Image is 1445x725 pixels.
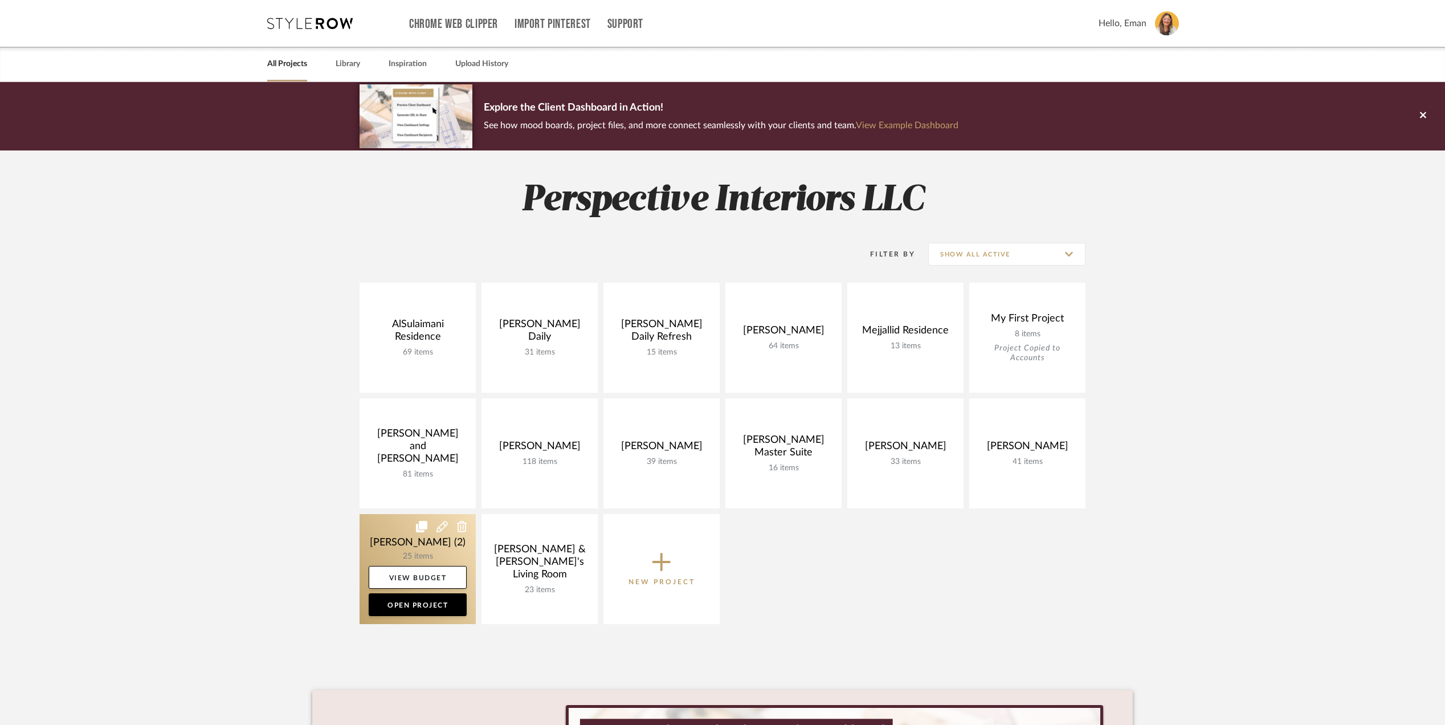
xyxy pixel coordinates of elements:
div: [PERSON_NAME] [613,440,711,457]
a: Chrome Web Clipper [409,19,498,29]
a: Library [336,56,360,72]
div: 31 items [491,348,589,357]
div: 15 items [613,348,711,357]
div: 23 items [491,585,589,595]
div: 39 items [613,457,711,467]
div: 16 items [734,463,832,473]
div: [PERSON_NAME] [856,440,954,457]
a: Support [607,19,643,29]
div: [PERSON_NAME] Daily [491,318,589,348]
a: View Example Dashboard [856,121,958,130]
img: avatar [1155,11,1179,35]
div: [PERSON_NAME] and [PERSON_NAME] [369,427,467,470]
a: Inspiration [389,56,427,72]
div: 118 items [491,457,589,467]
div: 69 items [369,348,467,357]
div: [PERSON_NAME] Master Suite [734,434,832,463]
div: 8 items [978,329,1076,339]
div: 64 items [734,341,832,351]
button: New Project [603,514,720,624]
span: Hello, Eman [1099,17,1146,30]
div: [PERSON_NAME] [734,324,832,341]
p: Explore the Client Dashboard in Action! [484,99,958,117]
div: 41 items [978,457,1076,467]
div: My First Project [978,312,1076,329]
img: d5d033c5-7b12-40c2-a960-1ecee1989c38.png [360,84,472,148]
div: [PERSON_NAME] [978,440,1076,457]
a: Upload History [455,56,508,72]
p: New Project [628,576,695,588]
p: See how mood boards, project files, and more connect seamlessly with your clients and team. [484,117,958,133]
div: [PERSON_NAME] [491,440,589,457]
div: Project Copied to Accounts [978,344,1076,363]
div: 13 items [856,341,954,351]
div: Mejjallid Residence [856,324,954,341]
div: [PERSON_NAME] & [PERSON_NAME]'s Living Room [491,543,589,585]
div: Filter By [855,249,915,260]
div: [PERSON_NAME] Daily Refresh [613,318,711,348]
a: View Budget [369,566,467,589]
a: Open Project [369,593,467,616]
div: AlSulaimani Residence [369,318,467,348]
div: 33 items [856,457,954,467]
a: All Projects [267,56,307,72]
div: 81 items [369,470,467,479]
a: Import Pinterest [515,19,591,29]
h2: Perspective Interiors LLC [312,179,1133,222]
